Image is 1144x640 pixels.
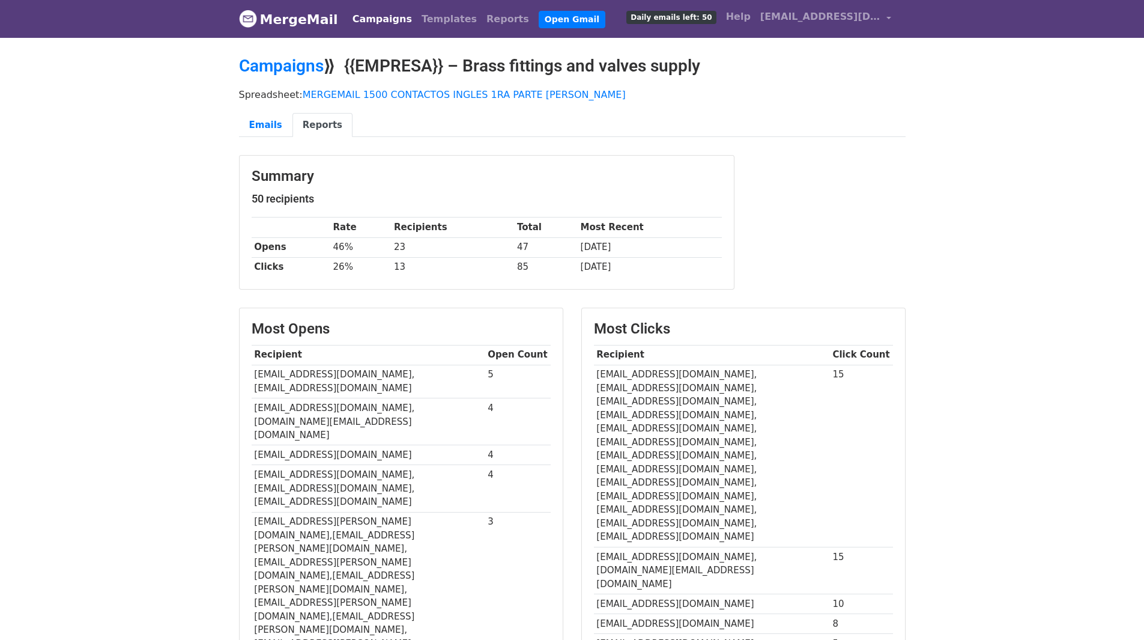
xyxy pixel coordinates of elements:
td: [EMAIL_ADDRESS][DOMAIN_NAME] [252,445,485,465]
h3: Most Opens [252,320,551,338]
img: MergeMail logo [239,10,257,28]
h5: 50 recipients [252,192,722,206]
td: [EMAIL_ADDRESS][DOMAIN_NAME],[EMAIL_ADDRESS][DOMAIN_NAME],[EMAIL_ADDRESS][DOMAIN_NAME],[EMAIL_ADD... [594,365,830,547]
td: [EMAIL_ADDRESS][DOMAIN_NAME],[DOMAIN_NAME][EMAIL_ADDRESS][DOMAIN_NAME] [594,547,830,594]
td: 15 [830,547,893,594]
td: 4 [485,398,551,445]
a: Reports [292,113,353,138]
a: Campaigns [239,56,324,76]
th: Opens [252,237,330,257]
th: Clicks [252,257,330,277]
td: 46% [330,237,392,257]
a: Open Gmail [539,11,605,28]
td: 4 [485,445,551,465]
a: Daily emails left: 50 [622,5,721,29]
h2: ⟫ {{EMPRESA}} – Brass fittings and valves supply [239,56,906,76]
a: Campaigns [348,7,417,31]
p: Spreadsheet: [239,88,906,101]
a: MergeMail [239,7,338,32]
td: [EMAIL_ADDRESS][DOMAIN_NAME],[DOMAIN_NAME][EMAIL_ADDRESS][DOMAIN_NAME] [252,398,485,445]
td: [EMAIL_ADDRESS][DOMAIN_NAME] [594,614,830,633]
td: 26% [330,257,392,277]
td: [DATE] [578,237,722,257]
td: [DATE] [578,257,722,277]
span: Daily emails left: 50 [626,11,716,24]
td: 23 [391,237,514,257]
td: 4 [485,465,551,512]
h3: Summary [252,168,722,185]
a: [EMAIL_ADDRESS][DOMAIN_NAME] [755,5,896,33]
th: Rate [330,218,392,237]
th: Recipients [391,218,514,237]
td: [EMAIL_ADDRESS][DOMAIN_NAME],[EMAIL_ADDRESS][DOMAIN_NAME] [252,365,485,398]
td: 8 [830,614,893,633]
td: [EMAIL_ADDRESS][DOMAIN_NAME],[EMAIL_ADDRESS][DOMAIN_NAME],[EMAIL_ADDRESS][DOMAIN_NAME] [252,465,485,512]
td: [EMAIL_ADDRESS][DOMAIN_NAME] [594,594,830,614]
td: 10 [830,594,893,614]
td: 5 [485,365,551,398]
td: 47 [514,237,578,257]
td: 15 [830,365,893,547]
th: Recipient [594,345,830,365]
th: Recipient [252,345,485,365]
th: Click Count [830,345,893,365]
span: [EMAIL_ADDRESS][DOMAIN_NAME] [760,10,880,24]
a: Help [721,5,755,29]
a: Emails [239,113,292,138]
a: MERGEMAIL 1500 CONTACTOS INGLES 1RA PARTE [PERSON_NAME] [303,89,626,100]
td: 85 [514,257,578,277]
th: Total [514,218,578,237]
td: 13 [391,257,514,277]
a: Reports [482,7,534,31]
th: Most Recent [578,218,722,237]
a: Templates [417,7,482,31]
h3: Most Clicks [594,320,893,338]
th: Open Count [485,345,551,365]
